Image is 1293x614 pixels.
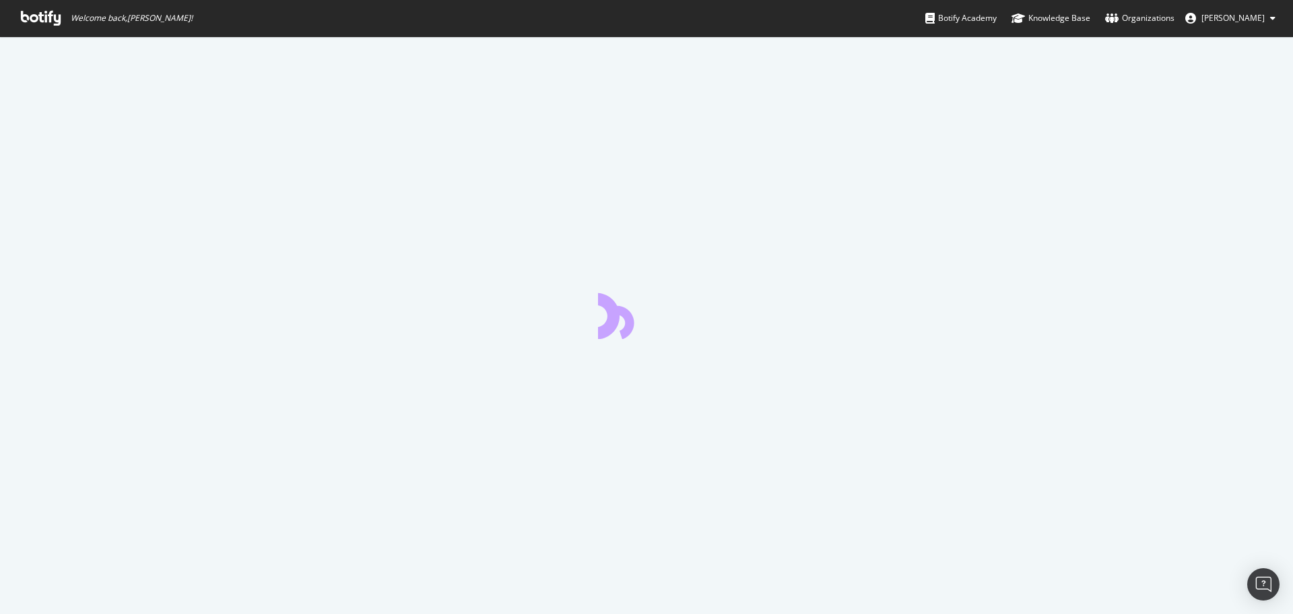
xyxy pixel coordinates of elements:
[1105,11,1174,25] div: Organizations
[1012,11,1090,25] div: Knowledge Base
[925,11,997,25] div: Botify Academy
[71,13,193,24] span: Welcome back, [PERSON_NAME] !
[1247,568,1280,601] div: Open Intercom Messenger
[1174,7,1286,29] button: [PERSON_NAME]
[598,290,695,339] div: animation
[1201,12,1265,24] span: Alexa Kiradzhibashyan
